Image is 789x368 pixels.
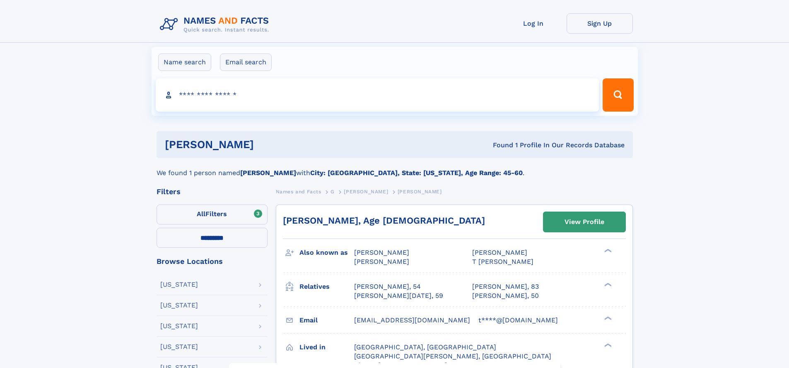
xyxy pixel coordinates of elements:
a: [PERSON_NAME], Age [DEMOGRAPHIC_DATA] [283,215,485,226]
label: Name search [158,54,211,71]
div: Filters [157,188,268,195]
a: Sign Up [567,13,633,34]
span: [PERSON_NAME] [344,189,388,195]
div: We found 1 person named with . [157,158,633,178]
span: [GEOGRAPHIC_DATA], [GEOGRAPHIC_DATA] [354,343,496,351]
div: Found 1 Profile In Our Records Database [373,141,625,150]
span: T [PERSON_NAME] [472,258,533,266]
span: [GEOGRAPHIC_DATA][PERSON_NAME], [GEOGRAPHIC_DATA] [354,352,551,360]
a: G [331,186,335,197]
b: [PERSON_NAME] [240,169,296,177]
span: [PERSON_NAME] [354,258,409,266]
a: [PERSON_NAME], 50 [472,291,539,300]
div: Browse Locations [157,258,268,265]
span: All [197,210,205,218]
label: Filters [157,205,268,224]
h1: [PERSON_NAME] [165,139,374,150]
a: Names and Facts [276,186,321,197]
div: ❯ [602,282,612,287]
a: View Profile [543,212,625,232]
h3: Also known as [299,246,354,260]
span: [PERSON_NAME] [354,249,409,256]
b: City: [GEOGRAPHIC_DATA], State: [US_STATE], Age Range: 45-60 [310,169,523,177]
div: ❯ [602,342,612,348]
a: [PERSON_NAME] [344,186,388,197]
input: search input [156,78,599,112]
div: ❯ [602,248,612,253]
h3: Email [299,313,354,327]
a: Log In [500,13,567,34]
span: G [331,189,335,195]
span: [EMAIL_ADDRESS][DOMAIN_NAME] [354,316,470,324]
a: [PERSON_NAME], 83 [472,282,539,291]
span: [PERSON_NAME] [472,249,527,256]
img: Logo Names and Facts [157,13,276,36]
button: Search Button [603,78,633,112]
div: [US_STATE] [160,281,198,288]
div: ❯ [602,315,612,321]
label: Email search [220,54,272,71]
h3: Lived in [299,340,354,354]
div: View Profile [565,212,604,232]
div: [US_STATE] [160,302,198,309]
a: [PERSON_NAME], 54 [354,282,421,291]
div: [US_STATE] [160,323,198,329]
h3: Relatives [299,280,354,294]
a: [PERSON_NAME][DATE], 59 [354,291,443,300]
span: [PERSON_NAME] [398,189,442,195]
div: [US_STATE] [160,344,198,350]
